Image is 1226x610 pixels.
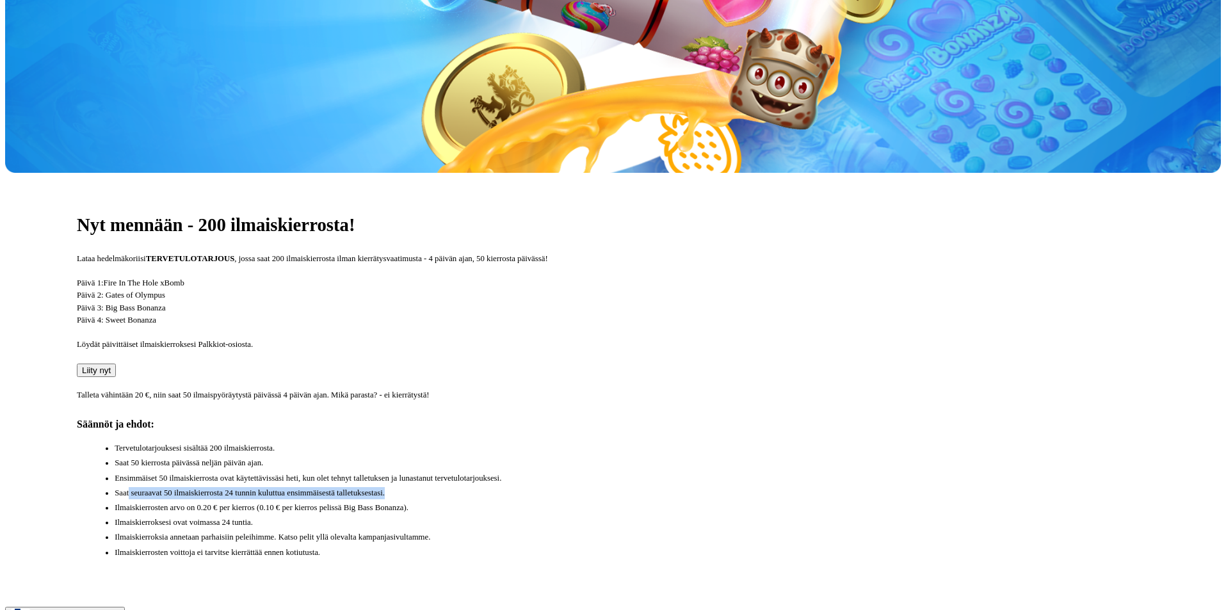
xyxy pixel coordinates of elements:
p: Lataa hedelmäkoriisi , jossa saat 200 ilmaiskierrosta ilman kierrätysvaatimusta - 4 päivän ajan, ... [77,253,1149,265]
span: Fire In The Hole xBomb [104,278,184,287]
button: Liity nyt [77,364,116,377]
span: Liity nyt [82,365,111,375]
li: Ilmaiskierrosten voittoja ei tarvitse kierrättää ennen kotiutusta. [115,547,1149,559]
p: Päivä 1: Päivä 2: Gates of Olympus Päivä 3: Big Bass Bonanza Päivä 4: Sweet Bonanza [77,277,1149,326]
li: Tervetulotarjouksesi sisältää 200 ilmaiskierrosta. [115,442,1149,454]
li: Saat seuraavat 50 ilmaiskierrosta 24 tunnin kuluttua ensimmäisestä talletuksestasi. [115,487,1149,499]
strong: TERVETULOTARJOUS [146,254,235,263]
h1: Nyt mennään - 200 ilmaiskierrosta! [77,214,1149,236]
li: Ilmaiskierroksia annetaan parhaisiin peleihimme. Katso pelit yllä olevalta kampanjasivultamme. [115,531,1149,543]
h4: Säännöt ja ehdot: [77,418,1149,430]
li: Ensimmäiset 50 ilmaiskierrosta ovat käytettävissäsi heti, kun olet tehnyt talletuksen ja lunastan... [115,472,1149,485]
li: Ilmaiskierrosten arvo on 0.20 € per kierros (0.10 € per kierros pelissä Big Bass Bonanza). [115,502,1149,514]
p: Löydät päivittäiset ilmaiskierroksesi Palkkiot-osiosta. [77,339,1149,351]
li: Saat 50 kierrosta päivässä neljän päivän ajan. [115,457,1149,469]
p: Talleta vähintään 20 €, niin saat 50 ilmaispyöräytystä päivässä 4 päivän ajan. Mikä parasta? - ei... [77,389,1149,401]
li: Ilmaiskierroksesi ovat voimassa 24 tuntia. [115,517,1149,529]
